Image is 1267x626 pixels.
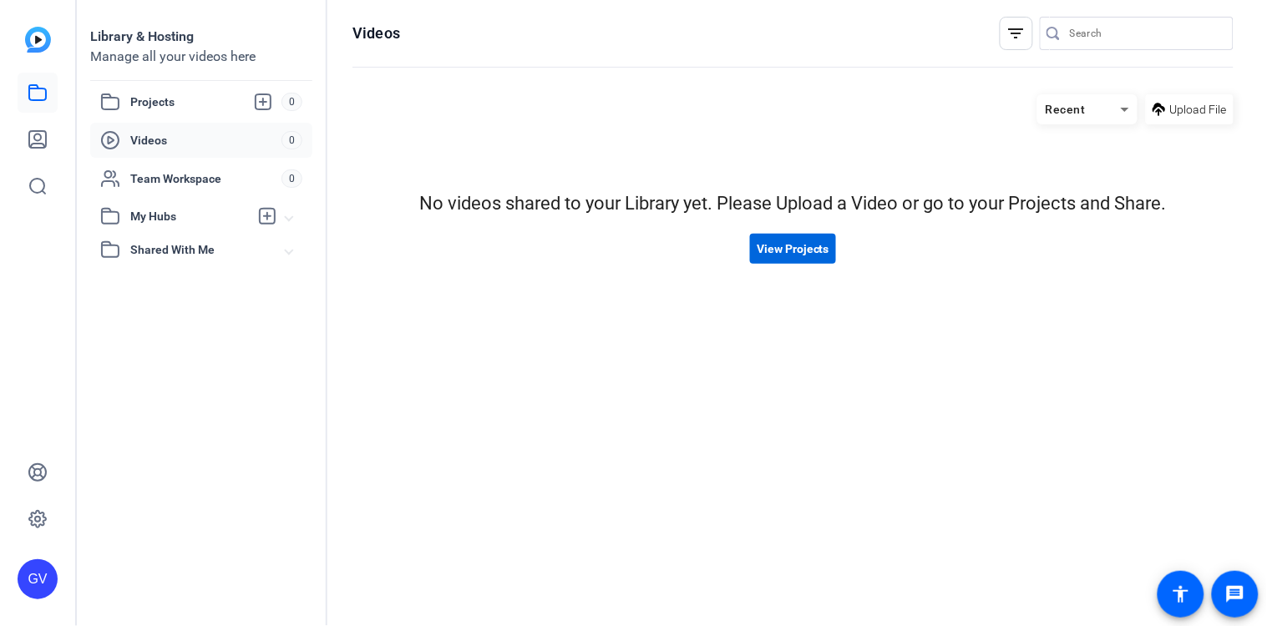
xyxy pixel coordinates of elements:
[1070,23,1220,43] input: Search
[1146,94,1234,124] button: Upload File
[352,189,1234,217] div: No videos shared to your Library yet. Please Upload a Video or go to your Projects and Share.
[130,241,286,259] span: Shared With Me
[90,233,312,266] mat-expansion-panel-header: Shared With Me
[90,47,312,67] div: Manage all your videos here
[90,199,312,233] mat-expansion-panel-header: My Hubs
[1046,103,1086,116] span: Recent
[18,559,58,599] div: GV
[1006,23,1026,43] mat-icon: filter_list
[130,132,281,149] span: Videos
[25,27,51,53] img: blue-gradient.svg
[750,234,836,264] button: View Projects
[281,93,302,111] span: 0
[130,170,281,187] span: Team Workspace
[757,240,829,258] span: View Projects
[1171,584,1191,604] mat-icon: accessibility
[1225,584,1245,604] mat-icon: message
[281,131,302,149] span: 0
[130,92,281,112] span: Projects
[1170,101,1227,119] span: Upload File
[130,208,249,225] span: My Hubs
[352,23,400,43] h1: Videos
[90,27,312,47] div: Library & Hosting
[281,169,302,188] span: 0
